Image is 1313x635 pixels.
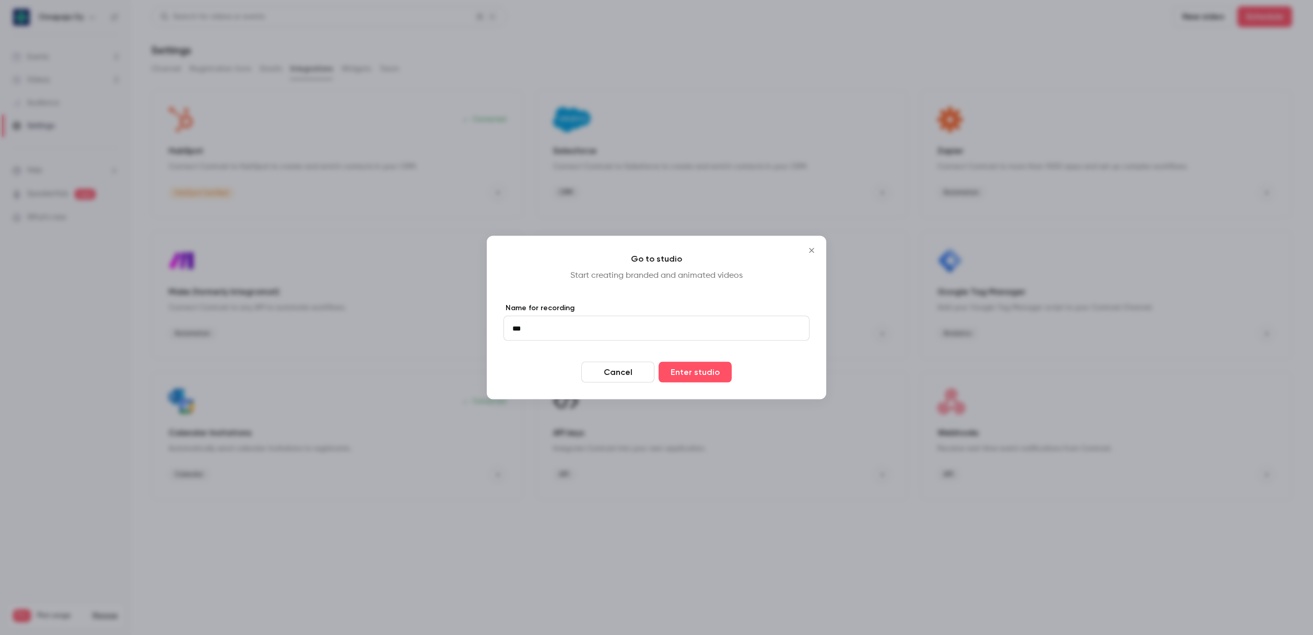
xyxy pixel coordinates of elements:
[659,362,732,383] button: Enter studio
[503,269,810,282] p: Start creating branded and animated videos
[503,303,810,313] label: Name for recording
[581,362,654,383] button: Cancel
[503,253,810,265] h4: Go to studio
[801,240,822,261] button: Close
